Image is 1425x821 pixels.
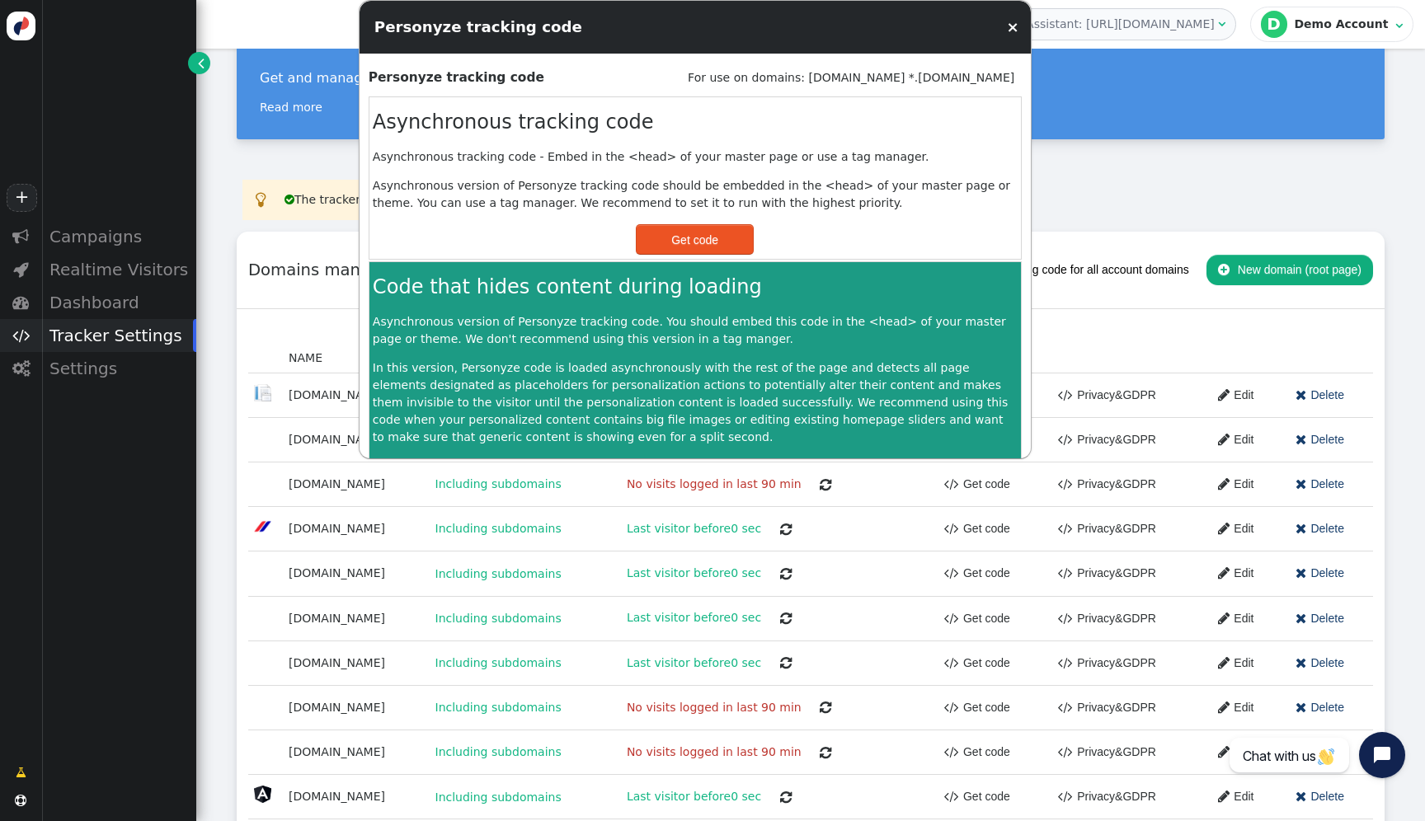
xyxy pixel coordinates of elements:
a: Delete [1284,559,1344,589]
button: Get tracking code for all account domains [953,255,1189,284]
span: 0 sec [731,611,761,624]
a: Delete [1284,469,1344,499]
div: Realtime Visitors [41,253,196,286]
a: Get code [944,737,1010,767]
span:  [12,327,30,344]
span: Last visitor before [623,654,765,672]
span: 0 sec [731,655,761,669]
a: Privacy&GDPR [1046,559,1156,589]
span:  [1218,429,1230,450]
a: Privacy&GDPR [1046,514,1156,544]
a: Get code [944,469,1010,499]
span:  [944,742,959,762]
span:  [944,474,959,495]
td: NAME [283,344,426,373]
span:  [1218,653,1230,673]
span:  [944,608,959,629]
a: Privacy&GDPR [1046,425,1156,454]
span:  [1058,474,1073,495]
a: Edit [1206,603,1253,633]
a: Privacy&GDPR [1046,648,1156,678]
span:  [1058,385,1073,406]
a: Delete [1284,782,1344,812]
td: [DOMAIN_NAME] [283,685,426,730]
span:  [780,567,792,580]
span:  [780,791,792,804]
span: 0 sec [731,522,761,535]
span:  [1218,786,1230,807]
td: [DOMAIN_NAME] [283,373,426,417]
button: Get code [636,224,754,254]
img: favicon.ico [254,384,271,401]
span:  [1218,518,1230,539]
span:  [1296,385,1306,406]
a: Read more [260,101,322,114]
img: favicon.ico [254,518,271,535]
a: + [7,184,36,212]
span:  [944,563,959,584]
button:  [808,469,843,499]
span: Last visitor before [623,519,765,537]
b: Personyze tracking code [369,70,544,85]
span:  [1218,608,1230,629]
span:  [1296,697,1306,718]
p: Asynchronous version of Personyze tracking code should be embedded in the <head> of your master p... [373,177,1018,212]
a: Edit [1206,782,1253,812]
button:  [808,692,843,722]
button:  [769,603,803,633]
div: Dashboard [41,286,196,319]
a: Get code [944,559,1010,589]
span:  [820,478,831,491]
div: Demo Account [1294,17,1391,31]
img: favicon.ico [254,786,271,803]
h3: Asynchronous tracking code [373,107,1018,137]
span:  [1058,742,1073,762]
span:  [1058,563,1073,584]
span:  [1218,474,1230,495]
span:  [944,653,959,673]
div: D [1261,11,1287,37]
button:  [808,737,843,767]
div: Tracker Settings [41,319,196,352]
span:  [1218,385,1230,406]
span:  [944,518,959,539]
a: Get code [944,782,1010,812]
span:  [780,612,792,625]
button: New domain (root page) [1206,255,1373,284]
span:  [13,261,29,278]
td: [DOMAIN_NAME] [283,551,426,596]
span:  [1296,608,1306,629]
span:  [15,795,26,806]
a: Privacy&GDPR [1046,782,1156,812]
span: Including subdomains [431,698,565,716]
div: Assistant: [URL][DOMAIN_NAME] [1026,16,1215,33]
a: Delete [1284,648,1344,678]
a: Delete [1284,603,1344,633]
a: Get code [944,603,1010,633]
span:  [1218,18,1225,30]
a: Get code [944,692,1010,722]
div: Domains management [248,258,750,282]
a: Edit [1206,469,1253,499]
td: [DOMAIN_NAME] [283,417,426,462]
span:  [1058,518,1073,539]
span:  [1395,20,1403,31]
span: Last visitor before [623,564,765,582]
span: 0 sec [731,790,761,803]
span: Including subdomains [431,609,565,627]
a: Get code [944,648,1010,678]
span:  [1058,786,1073,807]
span:  [285,194,294,205]
span:  [12,294,29,311]
a: Edit [1206,737,1253,767]
span: Including subdomains [431,788,565,806]
span: Including subdomains [431,519,565,537]
a: Edit [1206,514,1253,544]
a: Privacy&GDPR [1046,469,1156,499]
span:  [1296,474,1306,495]
a: Delete [1284,425,1344,454]
span: No visits logged in last 90 min [623,698,805,716]
span:  [12,360,30,377]
td: For use on domains: [DOMAIN_NAME] *.[DOMAIN_NAME] [592,63,1022,94]
span:  [1296,429,1306,450]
